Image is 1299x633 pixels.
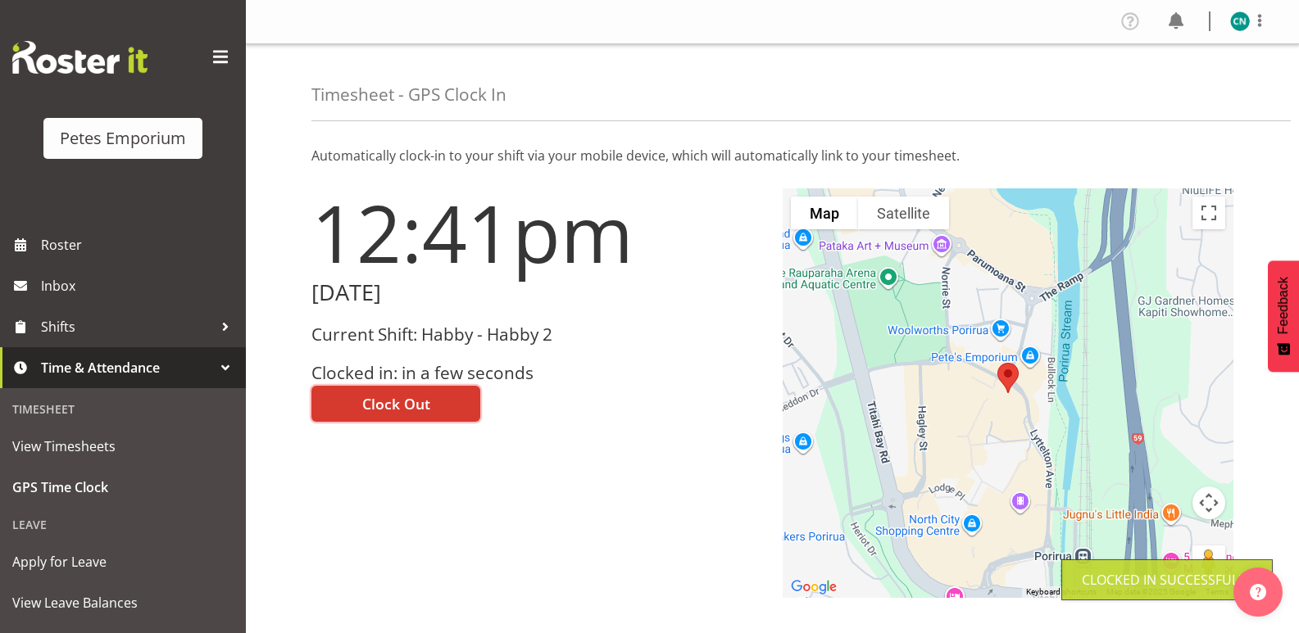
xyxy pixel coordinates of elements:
a: Open this area in Google Maps (opens a new window) [787,576,841,598]
a: Apply for Leave [4,541,242,582]
span: GPS Time Clock [12,475,234,500]
span: Time & Attendance [41,355,213,380]
img: Google [787,576,841,598]
div: Timesheet [4,392,242,426]
div: Petes Emporium [60,126,186,151]
img: Rosterit website logo [12,41,148,74]
img: christine-neville11214.jpg [1230,11,1250,31]
h2: [DATE] [311,280,763,305]
p: Automatically clock-in to your shift via your mobile device, which will automatically link to you... [311,146,1233,165]
button: Drag Pegman onto the map to open Street View [1192,545,1225,578]
button: Show satellite imagery [858,197,949,229]
button: Show street map [791,197,858,229]
h4: Timesheet - GPS Clock In [311,85,506,104]
button: Feedback - Show survey [1268,260,1299,372]
span: Apply for Leave [12,549,234,574]
h3: Current Shift: Habby - Habby 2 [311,325,763,344]
span: Inbox [41,274,238,298]
span: Feedback [1276,277,1291,334]
button: Keyboard shortcuts [1026,586,1097,598]
span: View Leave Balances [12,590,234,615]
h1: 12:41pm [311,188,763,277]
div: Clocked in Successfully [1082,570,1252,590]
span: Roster [41,233,238,257]
a: View Timesheets [4,426,242,467]
span: Shifts [41,314,213,339]
a: View Leave Balances [4,582,242,623]
button: Toggle fullscreen view [1192,197,1225,229]
button: Map camera controls [1192,486,1225,519]
a: GPS Time Clock [4,467,242,508]
h3: Clocked in: in a few seconds [311,364,763,382]
span: View Timesheets [12,434,234,459]
div: Leave [4,508,242,541]
span: Clock Out [362,393,430,414]
button: Clock Out [311,386,480,422]
img: help-xxl-2.png [1250,584,1266,600]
